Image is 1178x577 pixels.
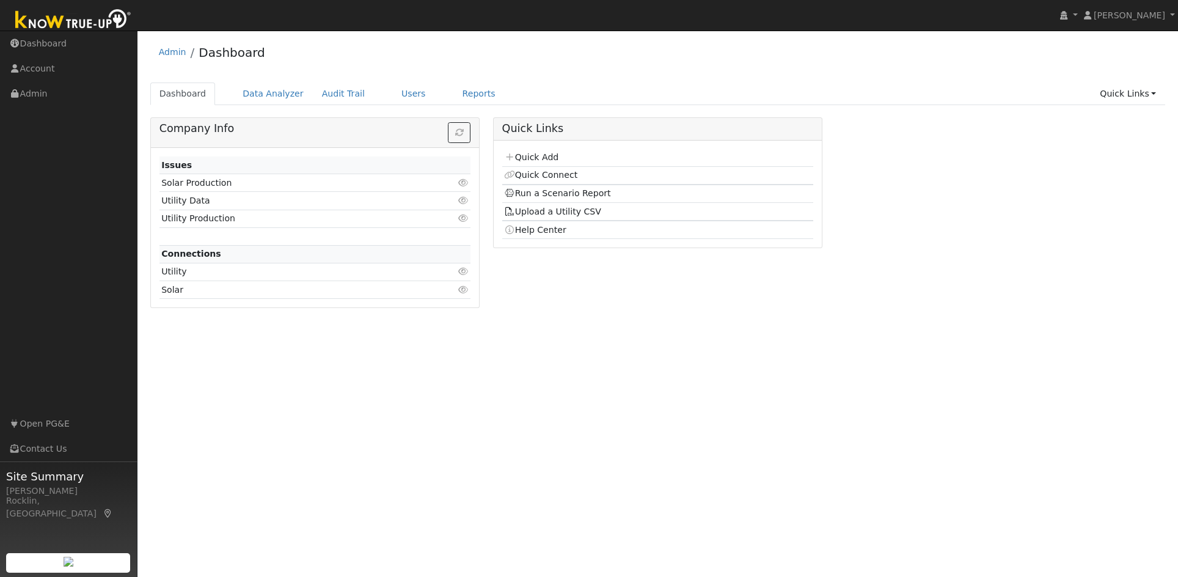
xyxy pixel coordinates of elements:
td: Utility Data [159,192,420,210]
div: Rocklin, [GEOGRAPHIC_DATA] [6,494,131,520]
i: Click to view [458,196,469,205]
a: Quick Add [504,152,558,162]
a: Run a Scenario Report [504,188,611,198]
a: Quick Connect [504,170,577,180]
a: Map [103,509,114,518]
td: Solar [159,281,420,299]
h5: Company Info [159,122,471,135]
i: Click to view [458,267,469,276]
i: Click to view [458,214,469,222]
span: [PERSON_NAME] [1094,10,1165,20]
a: Data Analyzer [233,83,313,105]
a: Dashboard [199,45,265,60]
i: Click to view [458,178,469,187]
td: Solar Production [159,174,420,192]
td: Utility Production [159,210,420,227]
a: Reports [453,83,505,105]
img: Know True-Up [9,7,137,34]
a: Dashboard [150,83,216,105]
strong: Connections [161,249,221,259]
span: Site Summary [6,468,131,485]
a: Audit Trail [313,83,374,105]
a: Help Center [504,225,566,235]
strong: Issues [161,160,192,170]
div: [PERSON_NAME] [6,485,131,498]
td: Utility [159,263,420,281]
a: Users [392,83,435,105]
i: Click to view [458,285,469,294]
a: Upload a Utility CSV [504,207,601,216]
a: Admin [159,47,186,57]
a: Quick Links [1091,83,1165,105]
h5: Quick Links [502,122,814,135]
img: retrieve [64,557,73,567]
